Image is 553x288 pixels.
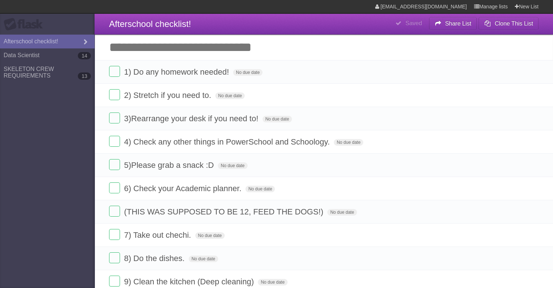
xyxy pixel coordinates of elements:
label: Done [109,206,120,217]
b: Clone This List [494,20,533,27]
div: Move To ... [3,30,550,36]
label: Done [109,276,120,287]
label: Done [109,66,120,77]
b: Share List [445,20,471,27]
div: Sort A > Z [3,17,550,23]
span: No due date [334,139,363,146]
span: 2) Stretch if you need to. [124,91,213,100]
span: 6) Check your Academic planner. [124,184,243,193]
label: Done [109,229,120,240]
span: No due date [263,116,292,122]
label: Done [109,252,120,263]
span: No due date [245,186,275,192]
b: 13 [78,72,91,80]
b: Saved [405,20,422,26]
button: Share List [429,17,477,30]
div: Delete [3,36,550,43]
span: No due date [189,256,218,262]
span: No due date [327,209,357,216]
span: 5)Please grab a snack :D [124,161,216,170]
span: 3)Rearrange your desk if you need to! [124,114,260,123]
label: Done [109,159,120,170]
div: Flask [4,18,47,31]
label: Done [109,89,120,100]
span: 1) Do any homework needed! [124,67,231,76]
span: No due date [218,162,247,169]
span: Afterschool checklist! [109,19,191,29]
button: Clone This List [478,17,538,30]
span: 8) Do the dishes. [124,254,186,263]
div: Sign out [3,50,550,56]
label: Done [109,182,120,193]
span: No due date [215,92,245,99]
span: No due date [195,232,225,239]
label: Done [109,136,120,147]
span: No due date [258,279,287,285]
div: Options [3,43,550,50]
span: 4) Check any other things in PowerSchool and Schoology. [124,137,332,146]
div: Home [3,3,152,9]
span: No due date [233,69,263,76]
span: (THIS WAS SUPPOSED TO BE 12, FEED THE DOGS!) [124,207,325,216]
span: 9) Clean the kitchen (Deep cleaning) [124,277,256,286]
label: Done [109,113,120,123]
b: 14 [78,52,91,59]
div: Sort New > Old [3,23,550,30]
span: 7) Take out chechi. [124,230,193,240]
